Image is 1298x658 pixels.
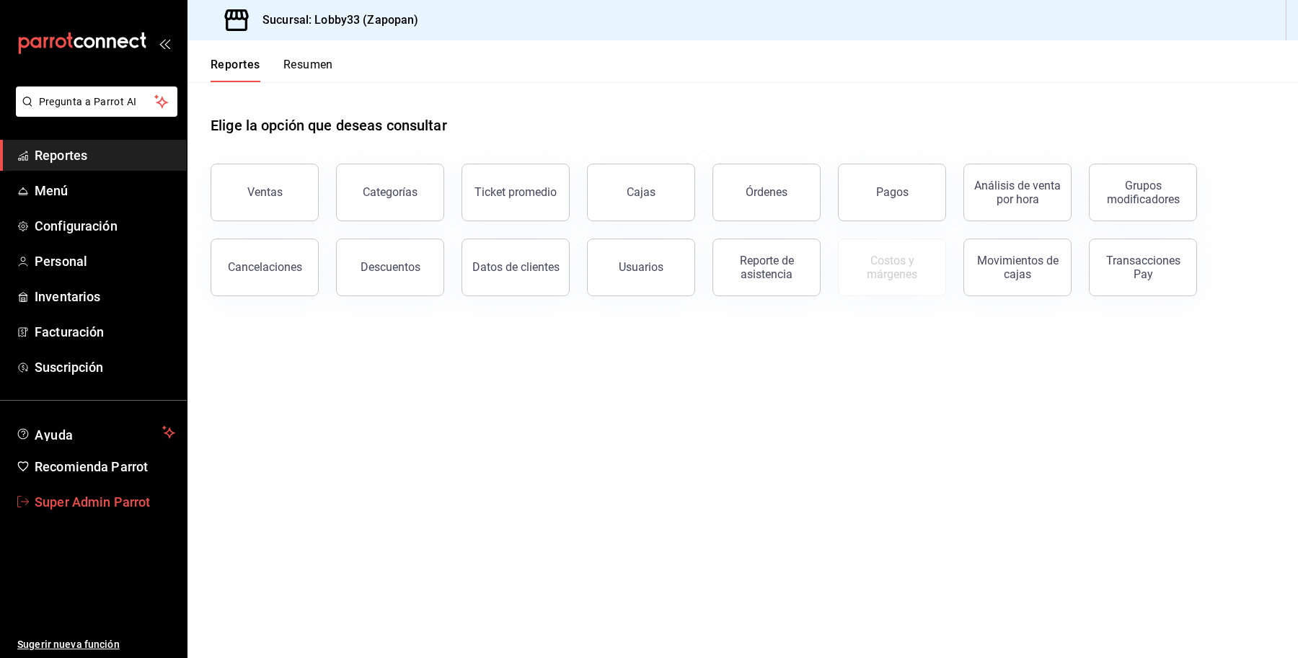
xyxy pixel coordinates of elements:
button: Movimientos de cajas [963,239,1072,296]
button: Usuarios [587,239,695,296]
button: Reporte de asistencia [712,239,821,296]
button: Órdenes [712,164,821,221]
div: Grupos modificadores [1098,179,1188,206]
button: Pregunta a Parrot AI [16,86,177,117]
button: Ticket promedio [462,164,570,221]
span: Personal [35,252,175,271]
div: Usuarios [619,260,663,274]
span: Super Admin Parrot [35,492,175,512]
button: Análisis de venta por hora [963,164,1072,221]
button: Cajas [587,164,695,221]
span: Suscripción [35,357,175,377]
div: Costos y márgenes [847,254,937,281]
span: Inventarios [35,287,175,306]
span: Facturación [35,322,175,342]
div: Datos de clientes [472,260,560,274]
button: Ventas [211,164,319,221]
div: Descuentos [361,260,420,274]
button: open_drawer_menu [159,37,170,49]
button: Pagos [838,164,946,221]
button: Grupos modificadores [1089,164,1197,221]
div: Movimientos de cajas [973,254,1062,281]
span: Recomienda Parrot [35,457,175,476]
span: Pregunta a Parrot AI [39,94,155,110]
div: Reporte de asistencia [722,254,811,281]
button: Cancelaciones [211,239,319,296]
div: Pagos [876,185,909,199]
h1: Elige la opción que deseas consultar [211,115,447,136]
button: Transacciones Pay [1089,239,1197,296]
div: Transacciones Pay [1098,254,1188,281]
div: Ticket promedio [474,185,557,199]
button: Datos de clientes [462,239,570,296]
div: Cancelaciones [228,260,302,274]
div: Categorías [363,185,418,199]
button: Reportes [211,58,260,82]
div: Órdenes [746,185,787,199]
span: Configuración [35,216,175,236]
button: Resumen [283,58,333,82]
div: Análisis de venta por hora [973,179,1062,206]
h3: Sucursal: Lobby33 (Zapopan) [251,12,419,29]
button: Contrata inventarios para ver este reporte [838,239,946,296]
span: Ayuda [35,424,156,441]
button: Descuentos [336,239,444,296]
div: Cajas [627,185,655,199]
a: Pregunta a Parrot AI [10,105,177,120]
span: Reportes [35,146,175,165]
span: Sugerir nueva función [17,637,175,652]
div: Ventas [247,185,283,199]
span: Menú [35,181,175,200]
button: Categorías [336,164,444,221]
div: navigation tabs [211,58,333,82]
